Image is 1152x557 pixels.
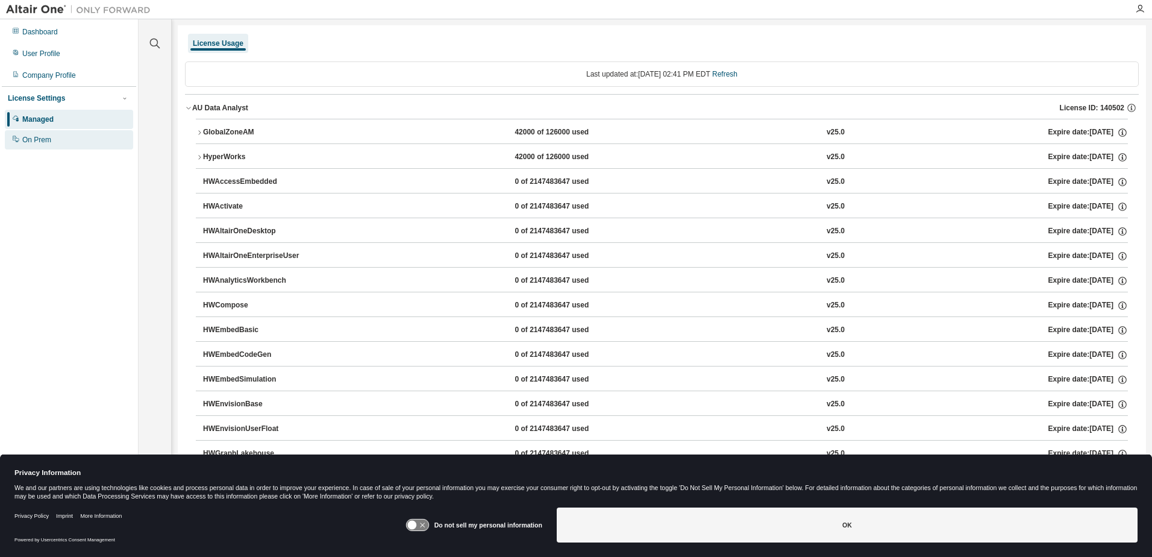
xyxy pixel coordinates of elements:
[515,152,623,163] div: 42000 of 126000 used
[203,391,1128,418] button: HWEnvisionBase0 of 2147483647 usedv25.0Expire date:[DATE]
[196,119,1128,146] button: GlobalZoneAM42000 of 126000 usedv25.0Expire date:[DATE]
[1048,300,1127,311] div: Expire date: [DATE]
[22,49,60,58] div: User Profile
[827,127,845,138] div: v25.0
[1048,325,1127,336] div: Expire date: [DATE]
[203,325,311,336] div: HWEmbedBasic
[193,39,243,48] div: License Usage
[515,374,623,385] div: 0 of 2147483647 used
[515,275,623,286] div: 0 of 2147483647 used
[515,127,623,138] div: 42000 of 126000 used
[515,300,623,311] div: 0 of 2147483647 used
[203,152,311,163] div: HyperWorks
[203,416,1128,442] button: HWEnvisionUserFloat0 of 2147483647 usedv25.0Expire date:[DATE]
[827,399,845,410] div: v25.0
[827,424,845,435] div: v25.0
[1048,177,1127,187] div: Expire date: [DATE]
[203,251,311,262] div: HWAltairOneEnterpriseUser
[827,300,845,311] div: v25.0
[203,300,311,311] div: HWCompose
[203,374,311,385] div: HWEmbedSimulation
[22,135,51,145] div: On Prem
[1060,103,1124,113] span: License ID: 140502
[22,27,58,37] div: Dashboard
[515,251,623,262] div: 0 of 2147483647 used
[515,325,623,336] div: 0 of 2147483647 used
[827,177,845,187] div: v25.0
[827,325,845,336] div: v25.0
[203,424,311,435] div: HWEnvisionUserFloat
[196,144,1128,171] button: HyperWorks42000 of 126000 usedv25.0Expire date:[DATE]
[515,177,623,187] div: 0 of 2147483647 used
[827,226,845,237] div: v25.0
[203,292,1128,319] button: HWCompose0 of 2147483647 usedv25.0Expire date:[DATE]
[827,374,845,385] div: v25.0
[203,194,1128,220] button: HWActivate0 of 2147483647 usedv25.0Expire date:[DATE]
[203,201,311,212] div: HWActivate
[827,448,845,459] div: v25.0
[1048,275,1127,286] div: Expire date: [DATE]
[203,268,1128,294] button: HWAnalyticsWorkbench0 of 2147483647 usedv25.0Expire date:[DATE]
[1048,399,1127,410] div: Expire date: [DATE]
[515,201,623,212] div: 0 of 2147483647 used
[1048,127,1127,138] div: Expire date: [DATE]
[827,275,845,286] div: v25.0
[203,399,311,410] div: HWEnvisionBase
[827,152,845,163] div: v25.0
[515,226,623,237] div: 0 of 2147483647 used
[185,95,1139,121] button: AU Data AnalystLicense ID: 140502
[1048,350,1127,360] div: Expire date: [DATE]
[203,169,1128,195] button: HWAccessEmbedded0 of 2147483647 usedv25.0Expire date:[DATE]
[203,226,311,237] div: HWAltairOneDesktop
[515,424,623,435] div: 0 of 2147483647 used
[827,350,845,360] div: v25.0
[203,448,311,459] div: HWGraphLakehouse
[712,70,737,78] a: Refresh
[8,93,65,103] div: License Settings
[203,127,311,138] div: GlobalZoneAM
[203,342,1128,368] button: HWEmbedCodeGen0 of 2147483647 usedv25.0Expire date:[DATE]
[1048,152,1127,163] div: Expire date: [DATE]
[203,275,311,286] div: HWAnalyticsWorkbench
[827,251,845,262] div: v25.0
[22,71,76,80] div: Company Profile
[203,350,311,360] div: HWEmbedCodeGen
[515,350,623,360] div: 0 of 2147483647 used
[203,177,311,187] div: HWAccessEmbedded
[1048,424,1127,435] div: Expire date: [DATE]
[1048,251,1127,262] div: Expire date: [DATE]
[185,61,1139,87] div: Last updated at: [DATE] 02:41 PM EDT
[6,4,157,16] img: Altair One
[203,441,1128,467] button: HWGraphLakehouse0 of 2147483647 usedv25.0Expire date:[DATE]
[515,399,623,410] div: 0 of 2147483647 used
[1048,201,1127,212] div: Expire date: [DATE]
[1048,448,1127,459] div: Expire date: [DATE]
[1048,374,1127,385] div: Expire date: [DATE]
[203,367,1128,393] button: HWEmbedSimulation0 of 2147483647 usedv25.0Expire date:[DATE]
[22,115,54,124] div: Managed
[203,218,1128,245] button: HWAltairOneDesktop0 of 2147483647 usedv25.0Expire date:[DATE]
[515,448,623,459] div: 0 of 2147483647 used
[827,201,845,212] div: v25.0
[203,243,1128,269] button: HWAltairOneEnterpriseUser0 of 2147483647 usedv25.0Expire date:[DATE]
[1048,226,1127,237] div: Expire date: [DATE]
[203,317,1128,344] button: HWEmbedBasic0 of 2147483647 usedv25.0Expire date:[DATE]
[192,103,248,113] div: AU Data Analyst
